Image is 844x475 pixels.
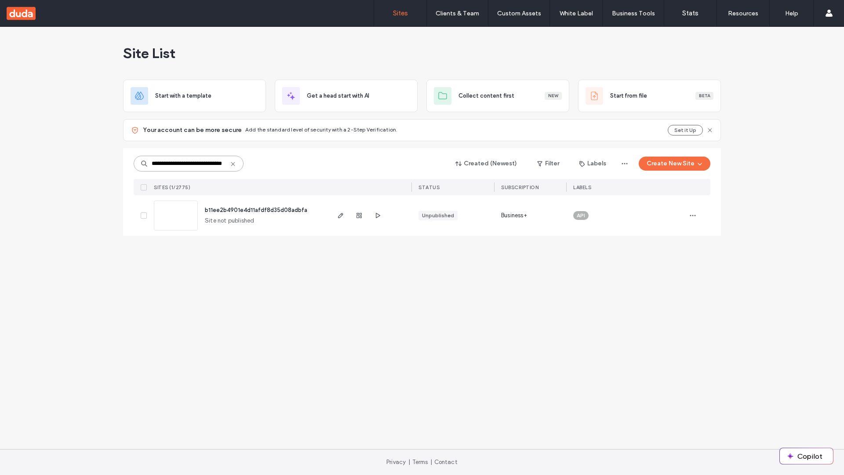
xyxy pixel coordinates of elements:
a: Privacy [386,459,406,465]
span: Get a head start with AI [307,91,369,100]
span: SITES (1/2775) [154,184,190,190]
div: Get a head start with AI [275,80,418,112]
a: b11ee2b4901e4d11afdf8d35d08adbfa [205,207,307,213]
a: Terms [412,459,428,465]
span: API [577,212,585,219]
button: Filter [528,157,568,171]
span: LABELS [573,184,591,190]
a: Contact [434,459,458,465]
span: STATUS [418,184,440,190]
span: | [430,459,432,465]
label: Custom Assets [497,10,541,17]
span: Site List [123,44,175,62]
label: Sites [393,9,408,17]
span: Collect content first [458,91,514,100]
label: White Label [560,10,593,17]
span: | [408,459,410,465]
span: SUBSCRIPTION [501,184,538,190]
button: Labels [571,157,614,171]
label: Help [785,10,798,17]
label: Clients & Team [436,10,479,17]
label: Resources [728,10,758,17]
div: Beta [695,92,713,100]
button: Create New Site [639,157,710,171]
div: Start from fileBeta [578,80,721,112]
div: Start with a template [123,80,266,112]
span: Add the standard level of security with a 2-Step Verification. [245,126,397,133]
span: Start from file [610,91,647,100]
span: Business+ [501,211,527,220]
span: Your account can be more secure [143,126,242,135]
div: New [545,92,562,100]
button: Created (Newest) [448,157,525,171]
span: Start with a template [155,91,211,100]
button: Set it Up [668,125,703,135]
button: Copilot [780,448,833,464]
div: Collect content firstNew [426,80,569,112]
label: Business Tools [612,10,655,17]
span: Site not published [205,216,255,225]
label: Stats [682,9,698,17]
div: Unpublished [422,212,454,219]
